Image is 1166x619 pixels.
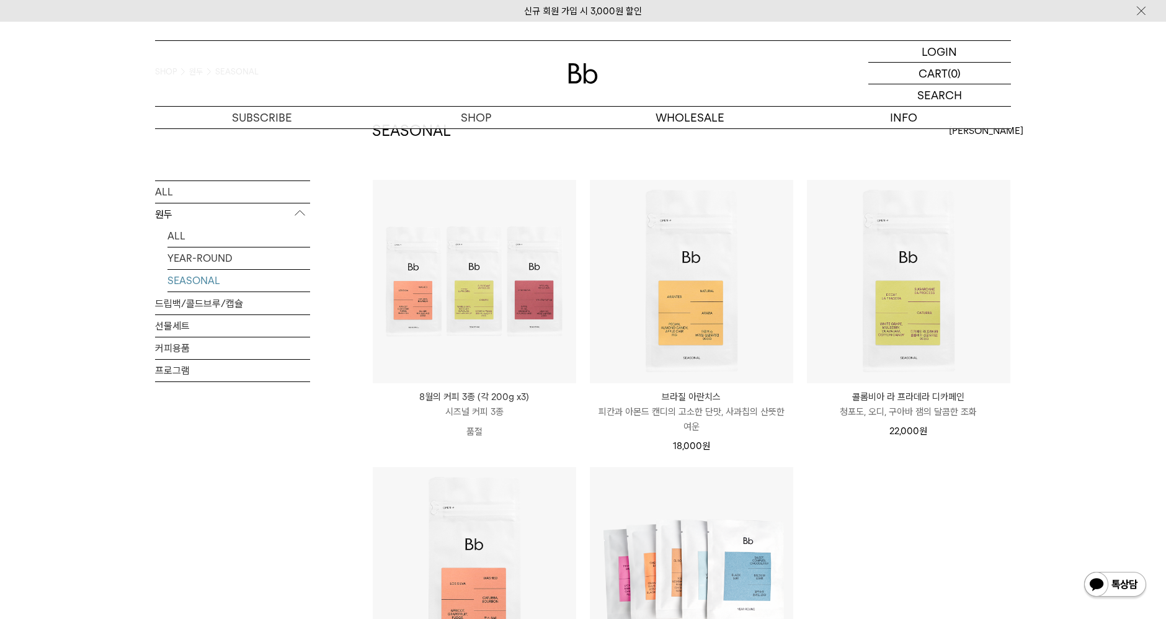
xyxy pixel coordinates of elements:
span: [PERSON_NAME] [949,123,1023,138]
p: 시즈널 커피 3종 [373,404,576,419]
img: 브라질 아란치스 [590,180,793,383]
span: 18,000 [673,440,710,452]
h2: SEASONAL [372,120,451,141]
img: 콜롬비아 라 프라데라 디카페인 [807,180,1010,383]
a: CART (0) [868,63,1011,84]
span: 22,000 [890,425,928,437]
p: 8월의 커피 3종 (각 200g x3) [373,390,576,404]
p: 원두 [155,203,310,225]
a: 신규 회원 가입 시 3,000원 할인 [524,6,642,17]
a: 프로그램 [155,359,310,381]
a: 브라질 아란치스 피칸과 아몬드 캔디의 고소한 단맛, 사과칩의 산뜻한 여운 [590,390,793,434]
p: WHOLESALE [583,107,797,128]
p: CART [919,63,948,84]
a: 콜롬비아 라 프라데라 디카페인 청포도, 오디, 구아바 잼의 달콤한 조화 [807,390,1010,419]
p: LOGIN [922,41,958,62]
span: 원 [920,425,928,437]
p: 청포도, 오디, 구아바 잼의 달콤한 조화 [807,404,1010,419]
p: SEARCH [917,84,962,106]
p: 피칸과 아몬드 캔디의 고소한 단맛, 사과칩의 산뜻한 여운 [590,404,793,434]
p: 브라질 아란치스 [590,390,793,404]
img: 로고 [568,63,598,84]
p: INFO [797,107,1011,128]
img: 카카오톡 채널 1:1 채팅 버튼 [1083,571,1147,600]
a: YEAR-ROUND [167,247,310,269]
a: ALL [155,180,310,202]
p: (0) [948,63,961,84]
a: LOGIN [868,41,1011,63]
a: 8월의 커피 3종 (각 200g x3) 시즈널 커피 3종 [373,390,576,419]
a: 선물세트 [155,314,310,336]
a: SUBSCRIBE [155,107,369,128]
img: 8월의 커피 3종 (각 200g x3) [373,180,576,383]
p: 품절 [373,419,576,444]
a: 커피용품 [155,337,310,358]
a: 드립백/콜드브루/캡슐 [155,292,310,314]
a: SHOP [369,107,583,128]
a: ALL [167,225,310,246]
p: 콜롬비아 라 프라데라 디카페인 [807,390,1010,404]
span: 원 [702,440,710,452]
a: SEASONAL [167,269,310,291]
